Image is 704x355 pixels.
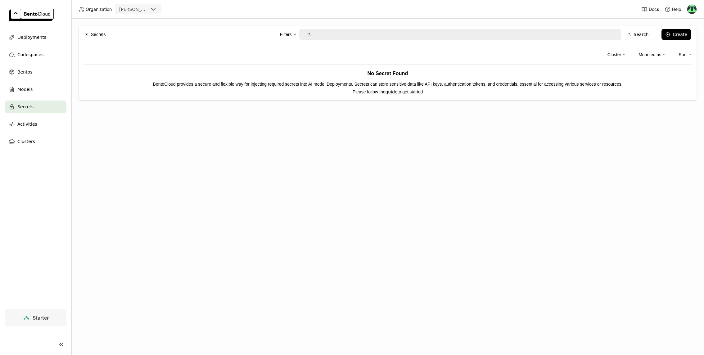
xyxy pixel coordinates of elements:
[679,51,687,58] div: Sort
[280,31,291,38] div: Filters
[5,101,66,113] a: Secrets
[5,309,66,326] a: Starter
[5,118,66,130] a: Activities
[639,51,661,58] div: Mounted as
[5,48,66,61] a: Codespaces
[639,48,666,61] div: Mounted as
[280,28,296,41] div: Filters
[149,7,150,13] input: Selected strella.
[624,29,652,40] button: Search
[5,135,66,148] a: Clusters
[641,6,659,12] a: Docs
[119,6,148,12] div: [PERSON_NAME]
[687,5,697,14] img: Sean O'Callahan
[84,70,692,78] h3: No Secret Found
[607,48,626,61] div: Cluster
[17,34,46,41] span: Deployments
[649,7,659,12] span: Docs
[661,29,691,40] button: Create
[5,83,66,96] a: Models
[665,6,681,12] div: Help
[17,68,32,76] span: Bentos
[679,48,692,61] div: Sort
[607,51,621,58] div: Cluster
[84,88,692,95] p: Please follow the to get started
[5,31,66,43] a: Deployments
[33,315,49,321] span: Starter
[86,7,112,12] span: Organization
[84,81,692,88] p: BentoCloud provides a secure and flexible way for injecting required secrets into AI model Deploy...
[17,138,35,145] span: Clusters
[17,86,33,93] span: Models
[91,31,106,38] span: Secrets
[5,66,66,78] a: Bentos
[9,9,54,21] img: logo
[17,120,37,128] span: Activities
[672,7,681,12] span: Help
[385,89,397,94] a: guide
[673,32,687,37] div: Create
[17,51,43,58] span: Codespaces
[17,103,34,110] span: Secrets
